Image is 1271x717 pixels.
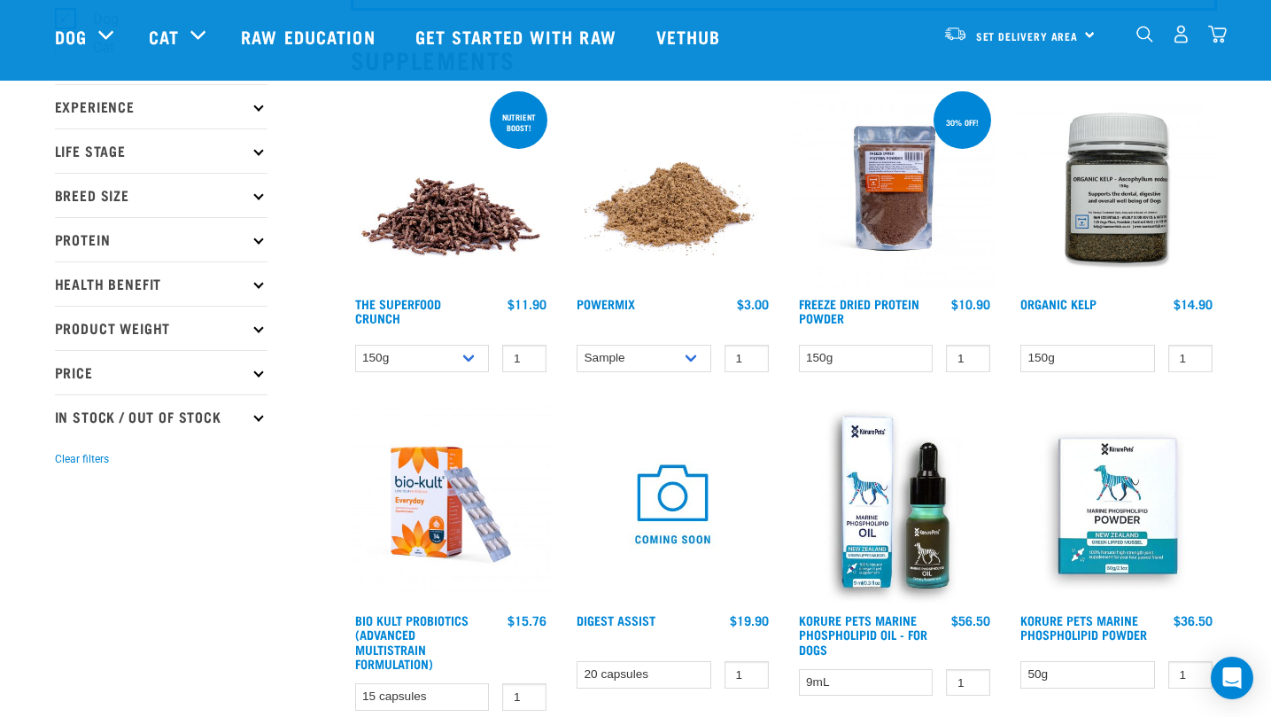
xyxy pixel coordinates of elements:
div: $19.90 [730,613,769,627]
input: 1 [946,345,990,372]
a: Get started with Raw [398,1,639,72]
p: Price [55,350,267,394]
img: 2023 AUG RE Product1724 [351,404,552,605]
img: POWDER01 65ae0065 919d 4332 9357 5d1113de9ef1 1024x1024 [1016,404,1217,605]
input: 1 [1168,661,1213,689]
p: In Stock / Out Of Stock [55,394,267,439]
div: Open Intercom Messenger [1211,657,1253,699]
a: Dog [55,23,87,50]
input: 1 [1168,345,1213,372]
a: Freeze Dried Protein Powder [799,300,919,321]
a: Organic Kelp [1020,300,1097,307]
img: COMING SOON [572,404,773,605]
img: van-moving.png [943,26,967,42]
img: user.png [1172,25,1190,43]
div: $11.90 [508,297,546,311]
a: Cat [149,23,179,50]
input: 1 [502,683,546,711]
div: $15.76 [508,613,546,627]
a: Vethub [639,1,743,72]
a: Digest Assist [577,617,655,623]
img: FD Protein Powder [794,88,996,289]
p: Protein [55,217,267,261]
a: Korure Pets Marine Phospholipid Oil - for Dogs [799,617,927,651]
input: 1 [946,669,990,697]
div: $10.90 [951,297,990,311]
a: Raw Education [223,1,397,72]
div: $14.90 [1174,297,1213,311]
a: The Superfood Crunch [355,300,441,321]
img: 10870 [1016,88,1217,289]
div: 30% off! [938,109,987,136]
div: $3.00 [737,297,769,311]
img: home-icon-1@2x.png [1136,26,1153,43]
a: Powermix [577,300,635,307]
p: Health Benefit [55,261,267,306]
div: nutrient boost! [490,104,547,141]
a: Korure Pets Marine Phospholipid Powder [1020,617,1147,637]
img: OI Lfront 1024x1024 [794,404,996,605]
div: $36.50 [1174,613,1213,627]
button: Clear filters [55,451,109,467]
img: 1311 Superfood Crunch 01 [351,88,552,289]
input: 1 [502,345,546,372]
input: 1 [725,345,769,372]
span: Set Delivery Area [976,33,1079,39]
p: Product Weight [55,306,267,350]
a: Bio Kult Probiotics (Advanced Multistrain Formulation) [355,617,469,666]
input: 1 [725,661,769,689]
img: home-icon@2x.png [1208,25,1227,43]
p: Experience [55,84,267,129]
p: Breed Size [55,173,267,217]
div: $56.50 [951,613,990,627]
p: Life Stage [55,129,267,173]
img: Pile Of PowerMix For Pets [572,88,773,289]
